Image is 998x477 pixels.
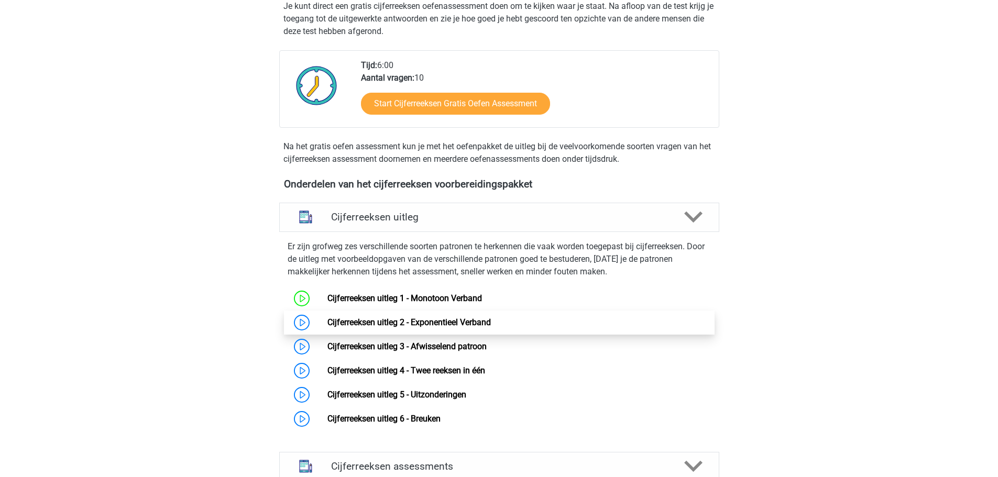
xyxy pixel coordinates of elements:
b: Tijd: [361,60,377,70]
a: Cijferreeksen uitleg 4 - Twee reeksen in één [327,365,485,375]
p: Er zijn grofweg zes verschillende soorten patronen te herkennen die vaak worden toegepast bij cij... [288,240,711,278]
h4: Cijferreeksen assessments [331,460,667,472]
b: Aantal vragen: [361,73,414,83]
img: Klok [290,59,343,112]
a: Cijferreeksen uitleg 1 - Monotoon Verband [327,293,482,303]
a: Cijferreeksen uitleg 5 - Uitzonderingen [327,390,466,400]
a: Start Cijferreeksen Gratis Oefen Assessment [361,93,550,115]
a: Cijferreeksen uitleg 3 - Afwisselend patroon [327,341,487,351]
a: uitleg Cijferreeksen uitleg [275,203,723,232]
a: Cijferreeksen uitleg 2 - Exponentieel Verband [327,317,491,327]
h4: Cijferreeksen uitleg [331,211,667,223]
div: 6:00 10 [353,59,718,127]
h4: Onderdelen van het cijferreeksen voorbereidingspakket [284,178,715,190]
a: Cijferreeksen uitleg 6 - Breuken [327,414,441,424]
div: Na het gratis oefen assessment kun je met het oefenpakket de uitleg bij de veelvoorkomende soorte... [279,140,719,165]
img: cijferreeksen uitleg [292,204,319,230]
